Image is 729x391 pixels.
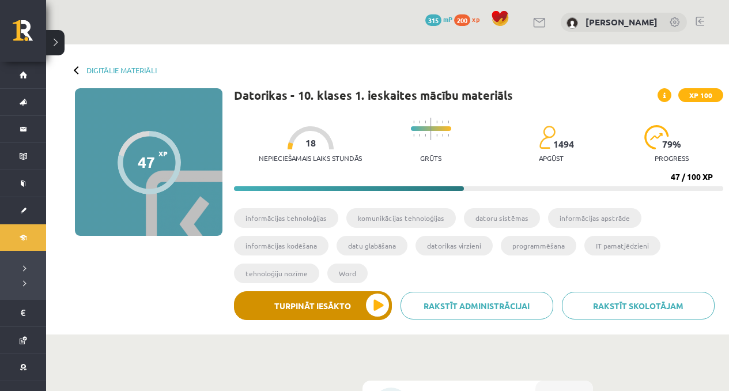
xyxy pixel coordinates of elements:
[501,236,576,255] li: programmēšana
[678,88,723,102] span: XP 100
[86,66,157,74] a: Digitālie materiāli
[448,134,449,137] img: icon-short-line-57e1e144782c952c97e751825c79c345078a6d821885a25fce030b3d8c18986b.svg
[327,264,368,283] li: Word
[416,236,493,255] li: datorikas virzieni
[425,14,441,26] span: 315
[13,20,46,49] a: Rīgas 1. Tālmācības vidusskola
[234,291,392,320] button: Turpināt iesākto
[158,149,168,157] span: XP
[413,134,414,137] img: icon-short-line-57e1e144782c952c97e751825c79c345078a6d821885a25fce030b3d8c18986b.svg
[472,14,479,24] span: xp
[644,125,669,149] img: icon-progress-161ccf0a02000e728c5f80fcf4c31c7af3da0e1684b2b1d7c360e028c24a22f1.svg
[553,139,574,149] span: 1494
[305,138,316,148] span: 18
[586,16,658,28] a: [PERSON_NAME]
[454,14,470,26] span: 200
[337,236,407,255] li: datu glabāšana
[234,88,513,102] h1: Datorikas - 10. klases 1. ieskaites mācību materiāls
[346,208,456,228] li: komunikācijas tehnoloģijas
[454,14,485,24] a: 200 xp
[584,236,660,255] li: IT pamatjēdzieni
[539,154,564,162] p: apgūst
[430,118,432,140] img: icon-long-line-d9ea69661e0d244f92f715978eff75569469978d946b2353a9bb055b3ed8787d.svg
[425,121,426,123] img: icon-short-line-57e1e144782c952c97e751825c79c345078a6d821885a25fce030b3d8c18986b.svg
[419,134,420,137] img: icon-short-line-57e1e144782c952c97e751825c79c345078a6d821885a25fce030b3d8c18986b.svg
[655,154,689,162] p: progress
[425,14,452,24] a: 315 mP
[420,154,441,162] p: Grūts
[566,17,578,29] img: Jegors Rogoļevs
[234,236,328,255] li: informācijas kodēšana
[662,139,682,149] span: 79 %
[138,153,155,171] div: 47
[443,14,452,24] span: mP
[259,154,362,162] p: Nepieciešamais laiks stundās
[548,208,641,228] li: informācijas apstrāde
[442,121,443,123] img: icon-short-line-57e1e144782c952c97e751825c79c345078a6d821885a25fce030b3d8c18986b.svg
[419,121,420,123] img: icon-short-line-57e1e144782c952c97e751825c79c345078a6d821885a25fce030b3d8c18986b.svg
[442,134,443,137] img: icon-short-line-57e1e144782c952c97e751825c79c345078a6d821885a25fce030b3d8c18986b.svg
[436,121,437,123] img: icon-short-line-57e1e144782c952c97e751825c79c345078a6d821885a25fce030b3d8c18986b.svg
[413,121,414,123] img: icon-short-line-57e1e144782c952c97e751825c79c345078a6d821885a25fce030b3d8c18986b.svg
[448,121,449,123] img: icon-short-line-57e1e144782c952c97e751825c79c345078a6d821885a25fce030b3d8c18986b.svg
[539,125,556,149] img: students-c634bb4e5e11cddfef0936a35e636f08e4e9abd3cc4e673bd6f9a4125e45ecb1.svg
[401,292,553,319] a: Rakstīt administrācijai
[234,264,319,283] li: tehnoloģiju nozīme
[562,292,715,319] a: Rakstīt skolotājam
[464,208,540,228] li: datoru sistēmas
[234,208,338,228] li: informācijas tehnoloģijas
[425,134,426,137] img: icon-short-line-57e1e144782c952c97e751825c79c345078a6d821885a25fce030b3d8c18986b.svg
[436,134,437,137] img: icon-short-line-57e1e144782c952c97e751825c79c345078a6d821885a25fce030b3d8c18986b.svg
